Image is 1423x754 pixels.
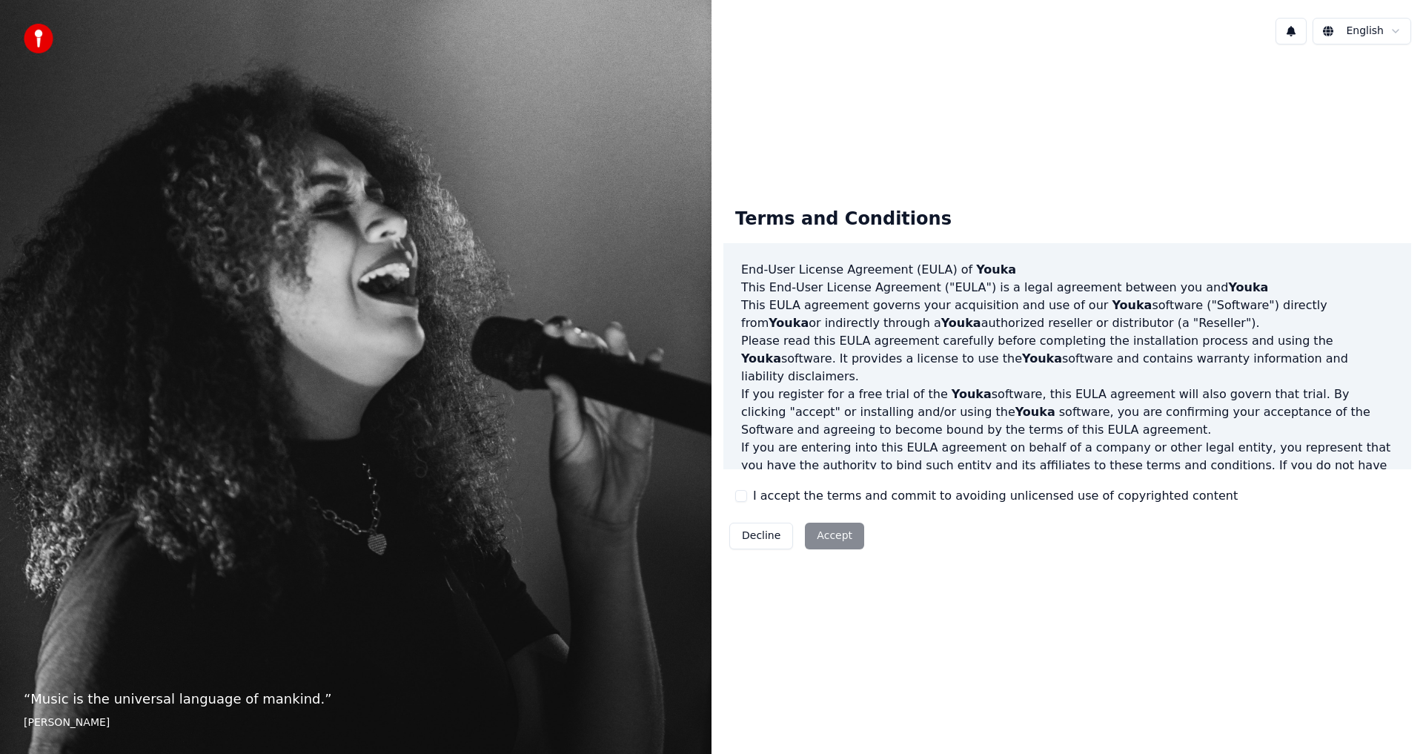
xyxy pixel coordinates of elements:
[1228,280,1268,294] span: Youka
[723,196,963,243] div: Terms and Conditions
[741,439,1393,510] p: If you are entering into this EULA agreement on behalf of a company or other legal entity, you re...
[941,316,981,330] span: Youka
[753,487,1238,505] label: I accept the terms and commit to avoiding unlicensed use of copyrighted content
[24,24,53,53] img: youka
[952,387,992,401] span: Youka
[976,262,1016,277] span: Youka
[24,715,688,730] footer: [PERSON_NAME]
[24,689,688,710] p: “ Music is the universal language of mankind. ”
[741,279,1393,297] p: This End-User License Agreement ("EULA") is a legal agreement between you and
[769,316,809,330] span: Youka
[1015,405,1055,419] span: Youka
[741,297,1393,332] p: This EULA agreement governs your acquisition and use of our software ("Software") directly from o...
[1112,298,1152,312] span: Youka
[729,523,793,549] button: Decline
[741,332,1393,386] p: Please read this EULA agreement carefully before completing the installation process and using th...
[741,351,781,366] span: Youka
[1022,351,1062,366] span: Youka
[741,261,1393,279] h3: End-User License Agreement (EULA) of
[741,386,1393,439] p: If you register for a free trial of the software, this EULA agreement will also govern that trial...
